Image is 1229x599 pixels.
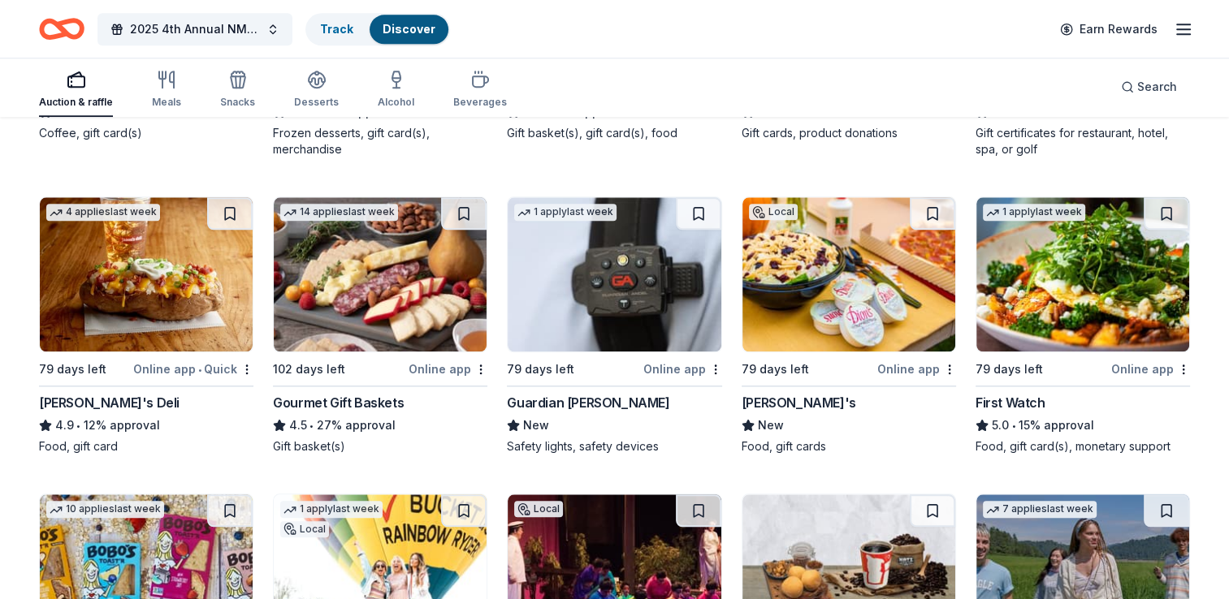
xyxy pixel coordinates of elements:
[39,438,253,455] div: Food, gift card
[453,63,507,117] button: Beverages
[976,438,1190,455] div: Food, gift card(s), monetary support
[749,204,798,220] div: Local
[40,197,253,351] img: Image for Jason's Deli
[320,22,353,36] a: Track
[39,360,106,379] div: 79 days left
[273,393,404,412] div: Gourmet Gift Baskets
[976,393,1045,412] div: First Watch
[97,13,292,45] button: 2025 4th Annual NMAEYC Snowball Gala
[976,196,1190,455] a: Image for First Watch1 applylast week79 days leftOnline appFirst Watch5.0•15% approvalFood, gift ...
[273,438,487,455] div: Gift basket(s)
[280,204,398,221] div: 14 applies last week
[523,416,549,435] span: New
[514,204,617,221] div: 1 apply last week
[976,125,1190,157] div: Gift certificates for restaurant, hotel, spa, or golf
[877,359,956,379] div: Online app
[46,204,160,221] div: 4 applies last week
[220,96,255,109] div: Snacks
[1111,359,1190,379] div: Online app
[742,438,956,455] div: Food, gift cards
[39,416,253,435] div: 12% approval
[976,197,1189,351] img: Image for First Watch
[1011,419,1015,432] span: •
[514,501,563,517] div: Local
[46,501,164,518] div: 10 applies last week
[274,197,487,351] img: Image for Gourmet Gift Baskets
[220,63,255,117] button: Snacks
[39,96,113,109] div: Auction & raffle
[378,63,414,117] button: Alcohol
[39,10,84,48] a: Home
[508,197,721,351] img: Image for Guardian Angel Device
[643,359,722,379] div: Online app
[409,359,487,379] div: Online app
[742,360,809,379] div: 79 days left
[55,416,74,435] span: 4.9
[992,416,1009,435] span: 5.0
[1050,15,1167,44] a: Earn Rewards
[742,197,955,351] img: Image for Dion's
[289,416,307,435] span: 4.5
[39,63,113,117] button: Auction & raffle
[318,106,322,119] span: •
[976,360,1043,379] div: 79 days left
[39,125,253,141] div: Coffee, gift card(s)
[507,125,721,141] div: Gift basket(s), gift card(s), food
[383,22,435,36] a: Discover
[507,196,721,455] a: Image for Guardian Angel Device1 applylast week79 days leftOnline appGuardian [PERSON_NAME]NewSaf...
[507,438,721,455] div: Safety lights, safety devices
[507,393,669,412] div: Guardian [PERSON_NAME]
[273,125,487,157] div: Frozen desserts, gift card(s), merchandise
[130,19,260,39] span: 2025 4th Annual NMAEYC Snowball Gala
[39,393,180,412] div: [PERSON_NAME]'s Deli
[742,393,856,412] div: [PERSON_NAME]'s
[983,204,1085,221] div: 1 apply last week
[983,501,1097,518] div: 7 applies last week
[545,106,549,119] span: •
[305,13,450,45] button: TrackDiscover
[273,360,345,379] div: 102 days left
[280,521,329,537] div: Local
[294,63,339,117] button: Desserts
[742,196,956,455] a: Image for Dion'sLocal79 days leftOnline app[PERSON_NAME]'sNewFood, gift cards
[294,96,339,109] div: Desserts
[378,96,414,109] div: Alcohol
[310,419,314,432] span: •
[39,196,253,455] a: Image for Jason's Deli4 applieslast week79 days leftOnline app•Quick[PERSON_NAME]'s Deli4.9•12% a...
[273,416,487,435] div: 27% approval
[133,359,253,379] div: Online app Quick
[1108,71,1190,103] button: Search
[758,416,784,435] span: New
[273,196,487,455] a: Image for Gourmet Gift Baskets14 applieslast week102 days leftOnline appGourmet Gift Baskets4.5•2...
[152,96,181,109] div: Meals
[152,63,181,117] button: Meals
[1137,77,1177,97] span: Search
[453,96,507,109] div: Beverages
[976,416,1190,435] div: 15% approval
[280,501,383,518] div: 1 apply last week
[742,125,956,141] div: Gift cards, product donations
[198,363,201,376] span: •
[507,360,574,379] div: 79 days left
[76,419,80,432] span: •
